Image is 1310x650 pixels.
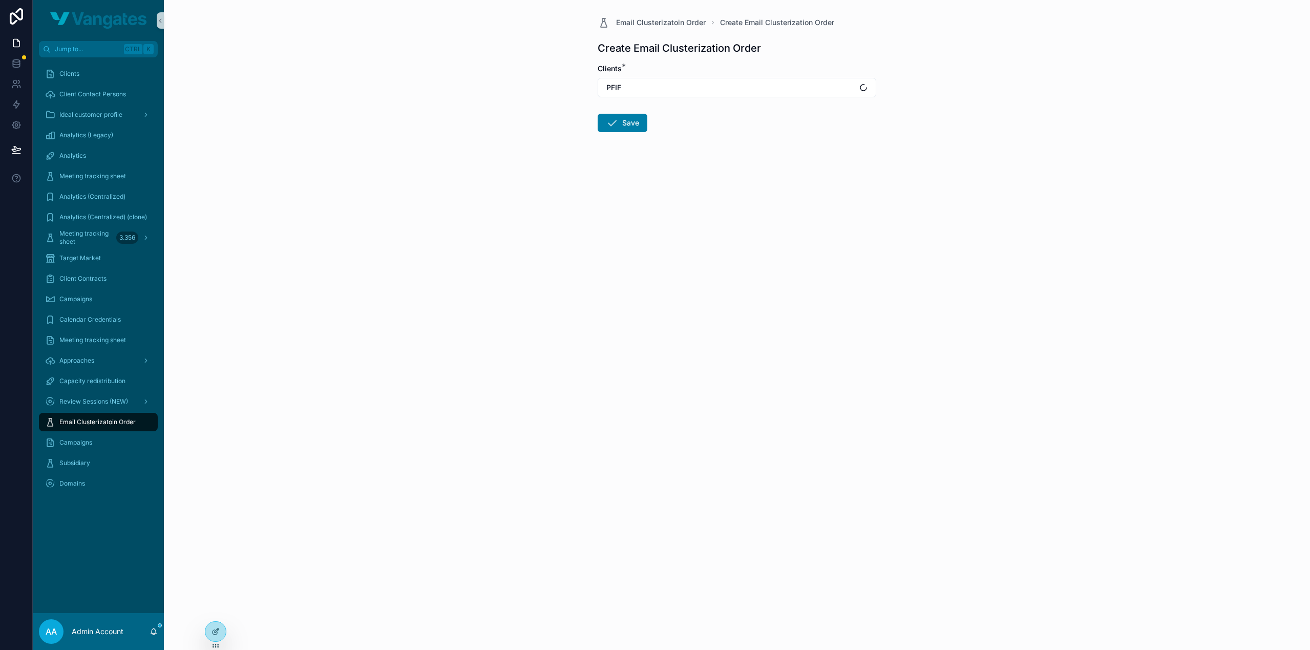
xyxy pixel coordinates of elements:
a: Review Sessions (NEW) [39,392,158,411]
span: Review Sessions (NEW) [59,397,128,406]
span: Campaigns [59,438,92,447]
a: Client Contracts [39,269,158,288]
span: Client Contact Persons [59,90,126,98]
a: Campaigns [39,290,158,308]
a: Ideal customer profile [39,106,158,124]
a: Analytics (Centralized) (clone) [39,208,158,226]
a: Campaigns [39,433,158,452]
span: Analytics (Centralized) [59,193,125,201]
span: Capacity redistribution [59,377,125,385]
a: Domains [39,474,158,493]
span: Ctrl [124,44,142,54]
span: Jump to... [55,45,120,53]
span: Domains [59,479,85,488]
span: Clients [59,70,79,78]
span: Campaigns [59,295,92,303]
a: Target Market [39,249,158,267]
span: Email Clusterizatoin Order [616,17,706,28]
a: Calendar Credentials [39,310,158,329]
span: Approaches [59,357,94,365]
span: Clients [598,64,622,73]
a: Subsidiary [39,454,158,472]
a: Capacity redistribution [39,372,158,390]
h1: Create Email Clusterization Order [598,41,761,55]
span: Meeting tracking sheet [59,336,126,344]
a: Create Email Clusterization Order [720,17,834,28]
div: scrollable content [33,57,164,506]
span: Calendar Credentials [59,316,121,324]
span: Ideal customer profile [59,111,122,119]
a: Meeting tracking sheet [39,167,158,185]
span: K [144,45,153,53]
span: Target Market [59,254,101,262]
span: Analytics (Centralized) (clone) [59,213,147,221]
div: 3.356 [116,232,138,244]
button: Jump to...CtrlK [39,41,158,57]
span: Email Clusterizatoin Order [59,418,136,426]
p: Admin Account [72,626,123,637]
span: PFIF [606,82,621,93]
span: AA [46,625,57,638]
a: Email Clusterizatoin Order [39,413,158,431]
a: Client Contact Persons [39,85,158,103]
button: Select Button [598,78,876,97]
a: Analytics (Centralized) [39,187,158,206]
span: Subsidiary [59,459,90,467]
a: Meeting tracking sheet3.356 [39,228,158,247]
span: Client Contracts [59,275,107,283]
span: Analytics (Legacy) [59,131,113,139]
a: Analytics (Legacy) [39,126,158,144]
a: Clients [39,65,158,83]
a: Email Clusterizatoin Order [598,16,706,29]
span: Meeting tracking sheet [59,172,126,180]
a: Approaches [39,351,158,370]
button: Save [598,114,647,132]
a: Meeting tracking sheet [39,331,158,349]
a: Analytics [39,146,158,165]
span: Analytics [59,152,86,160]
span: Meeting tracking sheet [59,229,112,246]
img: App logo [50,12,146,29]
